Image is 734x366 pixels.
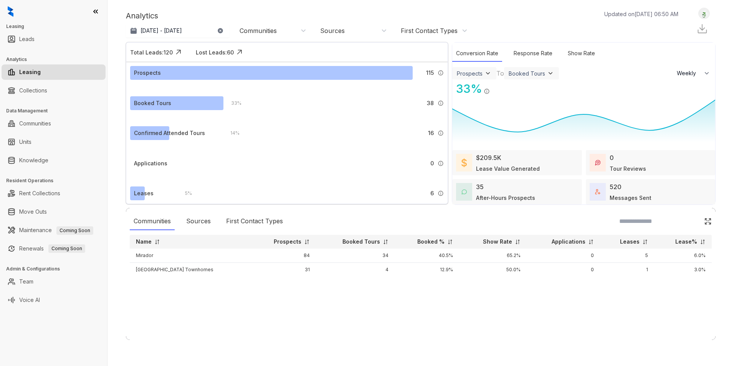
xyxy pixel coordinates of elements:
[8,6,13,17] img: logo
[6,177,107,184] h3: Resident Operations
[459,263,526,277] td: 50.0%
[426,69,434,77] span: 115
[552,238,585,246] p: Applications
[234,46,245,58] img: Click Icon
[438,70,444,76] img: Info
[19,292,40,308] a: Voice AI
[620,238,640,246] p: Leases
[2,241,106,256] li: Renewals
[654,263,712,277] td: 3.0%
[6,107,107,114] h3: Data Management
[19,134,31,150] a: Units
[547,69,554,77] img: ViewFilterArrow
[672,66,715,80] button: Weekly
[675,238,697,246] p: Lease%
[19,186,60,201] a: Rent Collections
[19,31,35,47] a: Leads
[395,263,459,277] td: 12.9%
[459,249,526,263] td: 65.2%
[457,70,483,77] div: Prospects
[600,249,654,263] td: 5
[177,189,192,198] div: 5 %
[654,249,712,263] td: 6.0%
[2,274,106,289] li: Team
[19,274,33,289] a: Team
[56,226,93,235] span: Coming Soon
[251,249,316,263] td: 84
[19,153,48,168] a: Knowledge
[304,239,310,245] img: sorting
[696,23,708,35] img: Download
[604,10,678,18] p: Updated on [DATE] 06:50 AM
[704,218,712,225] img: Click Icon
[130,213,175,230] div: Communities
[6,56,107,63] h3: Analytics
[223,99,241,107] div: 33 %
[134,189,154,198] div: Leases
[274,238,301,246] p: Prospects
[6,265,107,272] h3: Admin & Configurations
[428,129,434,137] span: 16
[6,23,107,30] h3: Leasing
[509,70,545,77] div: Booked Tours
[610,153,614,162] div: 0
[19,64,41,80] a: Leasing
[130,249,251,263] td: Mirador
[438,100,444,106] img: Info
[223,129,240,137] div: 14 %
[316,263,395,277] td: 4
[417,238,445,246] p: Booked %
[564,45,599,62] div: Show Rate
[19,241,85,256] a: RenewalsComing Soon
[476,165,540,173] div: Lease Value Generated
[527,263,600,277] td: 0
[2,292,106,308] li: Voice AI
[476,153,501,162] div: $209.5K
[130,263,251,277] td: [GEOGRAPHIC_DATA] Townhomes
[2,153,106,168] li: Knowledge
[700,239,706,245] img: sorting
[642,239,648,245] img: sorting
[251,263,316,277] td: 31
[134,99,171,107] div: Booked Tours
[588,239,594,245] img: sorting
[490,81,501,93] img: Click Icon
[2,83,106,98] li: Collections
[515,239,521,245] img: sorting
[222,213,287,230] div: First Contact Types
[316,249,395,263] td: 34
[447,239,453,245] img: sorting
[154,239,160,245] img: sorting
[484,88,490,94] img: Info
[134,69,161,77] div: Prospects
[427,99,434,107] span: 38
[342,238,380,246] p: Booked Tours
[19,116,51,131] a: Communities
[484,69,492,77] img: ViewFilterArrow
[2,204,106,219] li: Move Outs
[196,48,234,56] div: Lost Leads: 60
[2,186,106,201] li: Rent Collections
[438,130,444,136] img: Info
[136,238,152,246] p: Name
[610,165,646,173] div: Tour Reviews
[461,158,467,167] img: LeaseValue
[383,239,388,245] img: sorting
[401,26,458,35] div: First Contact Types
[438,160,444,167] img: Info
[610,194,651,202] div: Messages Sent
[527,249,600,263] td: 0
[595,189,600,195] img: TotalFum
[430,159,434,168] span: 0
[430,189,434,198] span: 6
[677,69,700,77] span: Weekly
[320,26,345,35] div: Sources
[2,134,106,150] li: Units
[134,159,167,168] div: Applications
[395,249,459,263] td: 40.5%
[2,64,106,80] li: Leasing
[610,182,622,191] div: 520
[452,45,502,62] div: Conversion Rate
[240,26,277,35] div: Communities
[2,31,106,47] li: Leads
